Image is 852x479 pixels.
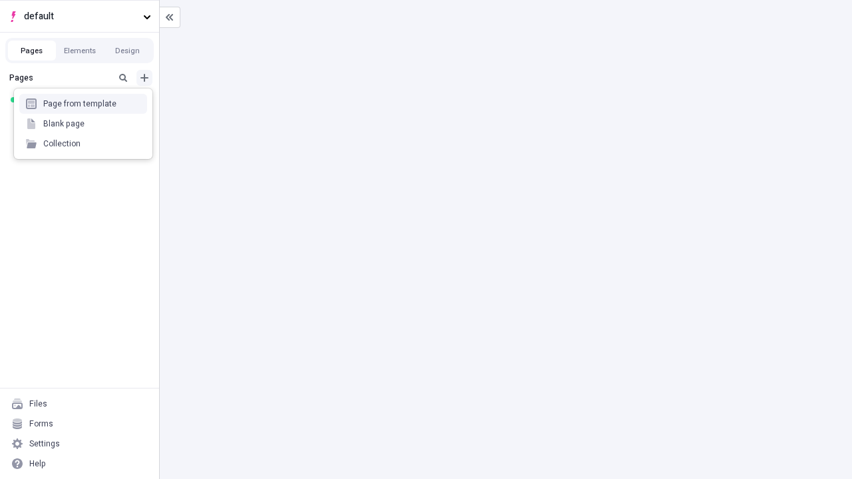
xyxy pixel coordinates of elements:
div: Collection [43,138,81,149]
button: Design [104,41,152,61]
div: Forms [29,418,53,429]
div: Blank page [43,118,85,129]
button: Add new [136,70,152,86]
div: Help [29,458,46,469]
div: Files [29,399,47,409]
button: Pages [8,41,56,61]
button: Elements [56,41,104,61]
div: Page from template [43,98,116,109]
span: default [24,9,138,24]
div: Pages [9,73,110,83]
div: Settings [29,438,60,449]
